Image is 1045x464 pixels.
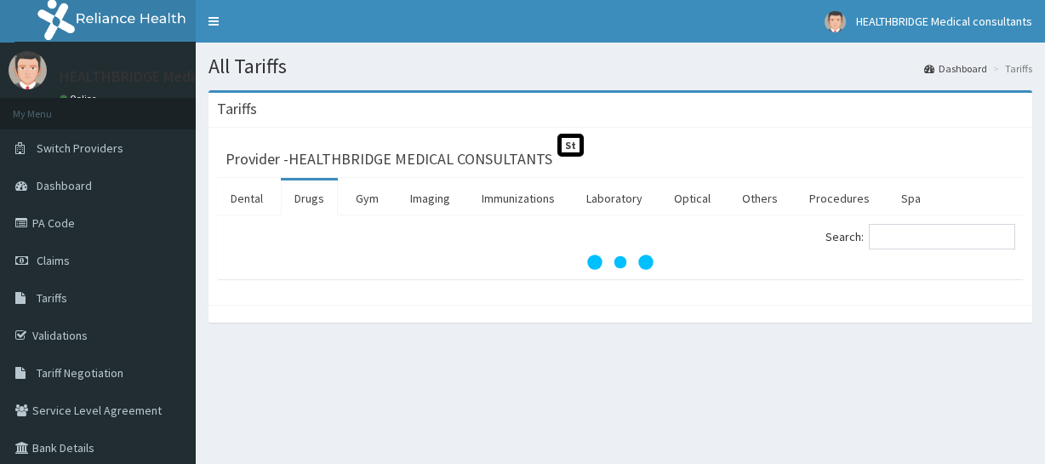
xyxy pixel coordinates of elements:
[60,93,100,105] a: Online
[573,180,656,216] a: Laboratory
[728,180,791,216] a: Others
[217,180,277,216] a: Dental
[796,180,883,216] a: Procedures
[60,69,297,84] p: HEALTHBRIDGE Medical consultants
[888,180,934,216] a: Spa
[869,224,1015,249] input: Search:
[586,228,654,296] svg: audio-loading
[37,178,92,193] span: Dashboard
[37,290,67,306] span: Tariffs
[281,180,338,216] a: Drugs
[557,134,584,157] span: St
[468,180,568,216] a: Immunizations
[342,180,392,216] a: Gym
[226,152,552,167] h3: Provider - HEALTHBRIDGE MEDICAL CONSULTANTS
[397,180,464,216] a: Imaging
[825,224,1015,249] label: Search:
[217,101,257,117] h3: Tariffs
[825,11,846,32] img: User Image
[924,61,987,76] a: Dashboard
[9,51,47,89] img: User Image
[856,14,1032,29] span: HEALTHBRIDGE Medical consultants
[37,365,123,381] span: Tariff Negotiation
[208,55,1032,77] h1: All Tariffs
[37,253,70,268] span: Claims
[989,61,1032,76] li: Tariffs
[37,140,123,156] span: Switch Providers
[660,180,724,216] a: Optical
